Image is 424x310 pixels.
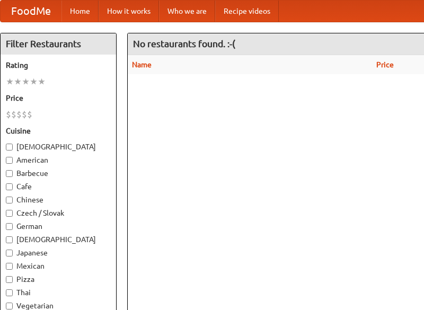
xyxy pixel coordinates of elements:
label: Czech / Slovak [6,208,111,218]
h4: Filter Restaurants [1,33,116,55]
a: FoodMe [1,1,61,22]
li: ★ [6,76,14,87]
input: Pizza [6,276,13,283]
li: $ [16,109,22,120]
a: Home [61,1,99,22]
li: ★ [22,76,30,87]
ng-pluralize: No restaurants found. :-( [133,39,235,49]
li: $ [11,109,16,120]
a: Who we are [159,1,215,22]
li: ★ [30,76,38,87]
label: Thai [6,287,111,298]
label: Japanese [6,247,111,258]
input: Japanese [6,250,13,256]
label: Chinese [6,194,111,205]
input: Mexican [6,263,13,270]
li: ★ [38,76,46,87]
a: Price [376,60,394,69]
label: American [6,155,111,165]
label: [DEMOGRAPHIC_DATA] [6,141,111,152]
a: Recipe videos [215,1,279,22]
a: Name [132,60,152,69]
label: Pizza [6,274,111,285]
li: $ [22,109,27,120]
li: $ [27,109,32,120]
input: American [6,157,13,164]
li: ★ [14,76,22,87]
label: Cafe [6,181,111,192]
input: German [6,223,13,230]
input: Cafe [6,183,13,190]
input: Thai [6,289,13,296]
a: How it works [99,1,159,22]
label: Barbecue [6,168,111,179]
input: Czech / Slovak [6,210,13,217]
label: Mexican [6,261,111,271]
label: German [6,221,111,232]
label: [DEMOGRAPHIC_DATA] [6,234,111,245]
li: $ [6,109,11,120]
input: Vegetarian [6,303,13,309]
input: [DEMOGRAPHIC_DATA] [6,144,13,150]
h5: Rating [6,60,111,70]
input: Barbecue [6,170,13,177]
input: Chinese [6,197,13,203]
h5: Cuisine [6,126,111,136]
input: [DEMOGRAPHIC_DATA] [6,236,13,243]
h5: Price [6,93,111,103]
